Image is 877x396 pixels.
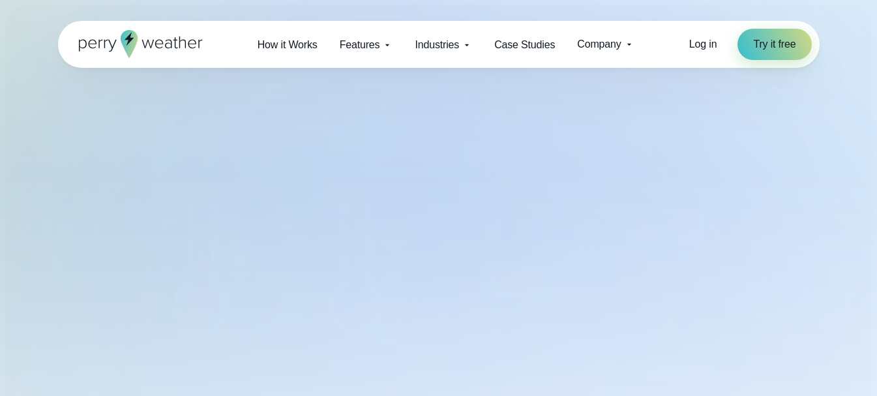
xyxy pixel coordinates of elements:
[340,37,380,53] span: Features
[577,37,621,52] span: Company
[689,38,717,50] span: Log in
[258,37,318,53] span: How it Works
[753,37,795,52] span: Try it free
[737,29,811,60] a: Try it free
[415,37,459,53] span: Industries
[494,37,555,53] span: Case Studies
[689,37,717,52] a: Log in
[483,31,566,58] a: Case Studies
[246,31,329,58] a: How it Works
